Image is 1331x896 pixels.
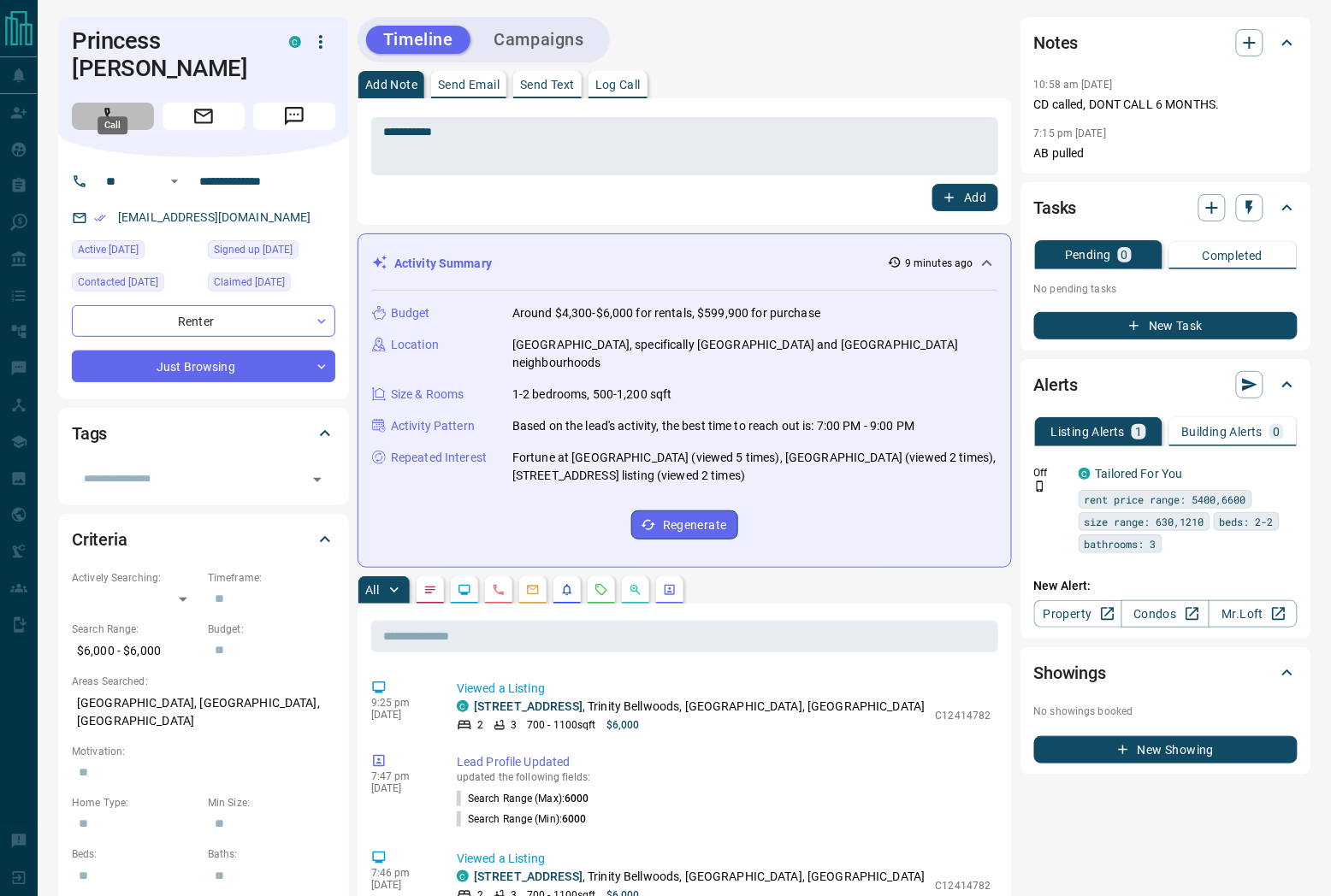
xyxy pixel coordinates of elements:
[253,103,335,130] span: Message
[1034,659,1107,687] h2: Showings
[477,26,601,54] button: Campaigns
[164,171,185,192] button: Open
[78,274,158,291] span: Contacted [DATE]
[527,717,596,733] p: 700 - 1100 sqft
[474,868,926,886] p: , Trinity Bellwoods, [GEOGRAPHIC_DATA], [GEOGRAPHIC_DATA]
[1085,513,1204,530] span: size range: 630,1210
[371,782,431,794] p: [DATE]
[457,850,991,868] p: Viewed a Listing
[391,304,430,322] p: Budget
[163,103,245,130] span: Email
[457,753,991,771] p: Lead Profile Updated
[629,583,642,597] svg: Opportunities
[72,795,199,811] p: Home Type:
[936,878,991,893] p: C12414782
[394,255,492,273] p: Activity Summary
[72,351,335,382] div: Just Browsing
[72,846,199,862] p: Beds:
[595,583,608,597] svg: Requests
[562,813,586,825] span: 6000
[1209,600,1297,628] a: Mr.Loft
[457,771,991,783] p: updated the following fields:
[1051,426,1126,438] p: Listing Alerts
[560,583,574,597] svg: Listing Alerts
[208,795,335,811] p: Min Size:
[1181,426,1263,438] p: Building Alerts
[511,717,517,733] p: 3
[98,116,127,134] div: Call
[423,583,437,597] svg: Notes
[214,274,285,291] span: Claimed [DATE]
[1034,187,1298,228] div: Tasks
[1079,468,1091,480] div: condos.ca
[526,583,540,597] svg: Emails
[72,413,335,454] div: Tags
[391,336,439,354] p: Location
[72,526,127,553] h2: Criteria
[1034,194,1077,221] h2: Tasks
[1034,577,1298,595] p: New Alert:
[1034,600,1122,628] a: Property
[372,248,997,280] div: Activity Summary9 minutes ago
[936,708,991,723] p: C12414782
[1034,79,1113,91] p: 10:58 am [DATE]
[474,869,583,883] a: [STREET_ADDRESS]
[932,184,997,211] button: Add
[305,468,329,492] button: Open
[457,870,469,882] div: condos.ca
[1034,371,1079,398] h2: Alerts
[1203,250,1263,262] p: Completed
[118,210,311,224] a: [EMAIL_ADDRESS][DOMAIN_NAME]
[1135,426,1142,438] p: 1
[457,700,469,712] div: condos.ca
[457,680,991,698] p: Viewed a Listing
[72,570,199,586] p: Actively Searching:
[1085,491,1246,508] span: rent price range: 5400,6600
[72,519,335,560] div: Criteria
[371,770,431,782] p: 7:47 pm
[1034,29,1079,56] h2: Notes
[1034,465,1068,480] p: Off
[371,867,431,879] p: 7:46 pm
[78,241,139,258] span: Active [DATE]
[1034,480,1046,492] svg: Push Notification Only
[1034,127,1107,139] p: 7:15 pm [DATE]
[365,584,379,596] p: All
[1121,600,1210,628] a: Condos
[457,811,587,827] p: Search Range (Min) :
[72,103,154,130] span: Call
[1273,426,1280,438] p: 0
[595,79,641,91] p: Log Call
[631,510,738,539] button: Regenerate
[72,674,335,689] p: Areas Searched:
[371,709,431,721] p: [DATE]
[438,79,500,91] p: Send Email
[208,240,335,264] div: Tue Dec 03 2024
[1034,704,1298,719] p: No showings booked
[1034,736,1298,763] button: New Showing
[72,744,335,759] p: Motivation:
[72,420,107,447] h2: Tags
[663,583,677,597] svg: Agent Actions
[1034,276,1298,302] p: No pending tasks
[208,846,335,862] p: Baths:
[512,336,997,372] p: [GEOGRAPHIC_DATA], specifically [GEOGRAPHIC_DATA] and [GEOGRAPHIC_DATA] neighbourhoods
[474,699,583,713] a: [STREET_ADDRESS]
[474,698,926,716] p: , Trinity Bellwoods, [GEOGRAPHIC_DATA], [GEOGRAPHIC_DATA]
[391,449,487,467] p: Repeated Interest
[477,717,483,733] p: 2
[457,791,589,806] p: Search Range (Max) :
[1220,513,1274,530] span: beds: 2-2
[520,79,575,91] p: Send Text
[1085,535,1156,552] span: bathrooms: 3
[512,386,672,404] p: 1-2 bedrooms, 500-1,200 sqft
[391,417,475,435] p: Activity Pattern
[512,449,997,485] p: Fortune at [GEOGRAPHIC_DATA] (viewed 5 times), [GEOGRAPHIC_DATA] (viewed 2 times), [STREET_ADDRES...
[371,879,431,891] p: [DATE]
[208,273,335,297] div: Tue Dec 03 2024
[72,273,199,297] div: Thu Dec 05 2024
[1121,249,1128,261] p: 0
[208,622,335,637] p: Budget:
[1034,144,1298,162] p: AB pulled
[1034,312,1298,339] button: New Task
